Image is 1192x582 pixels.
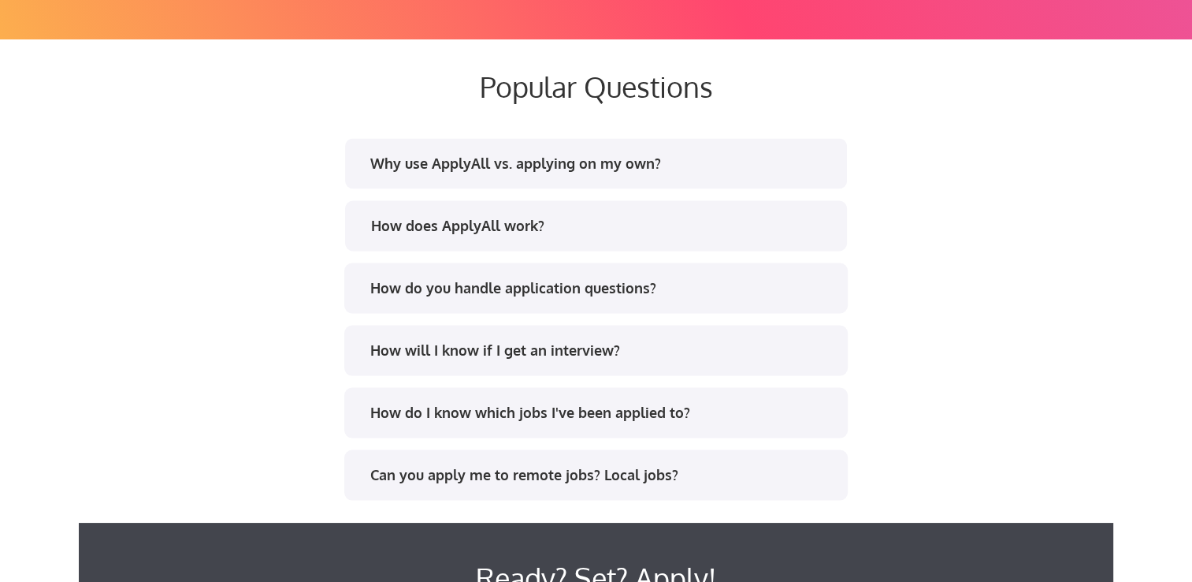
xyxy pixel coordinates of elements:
[370,278,833,297] div: How do you handle application questions?
[218,69,975,103] div: Popular Questions
[371,215,834,235] div: How does ApplyAll work?
[370,402,833,422] div: How do I know which jobs I've been applied to?
[369,153,832,173] div: Why use ApplyAll vs. applying on my own?
[370,340,833,360] div: How will I know if I get an interview?
[370,464,833,484] div: Can you apply me to remote jobs? Local jobs?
